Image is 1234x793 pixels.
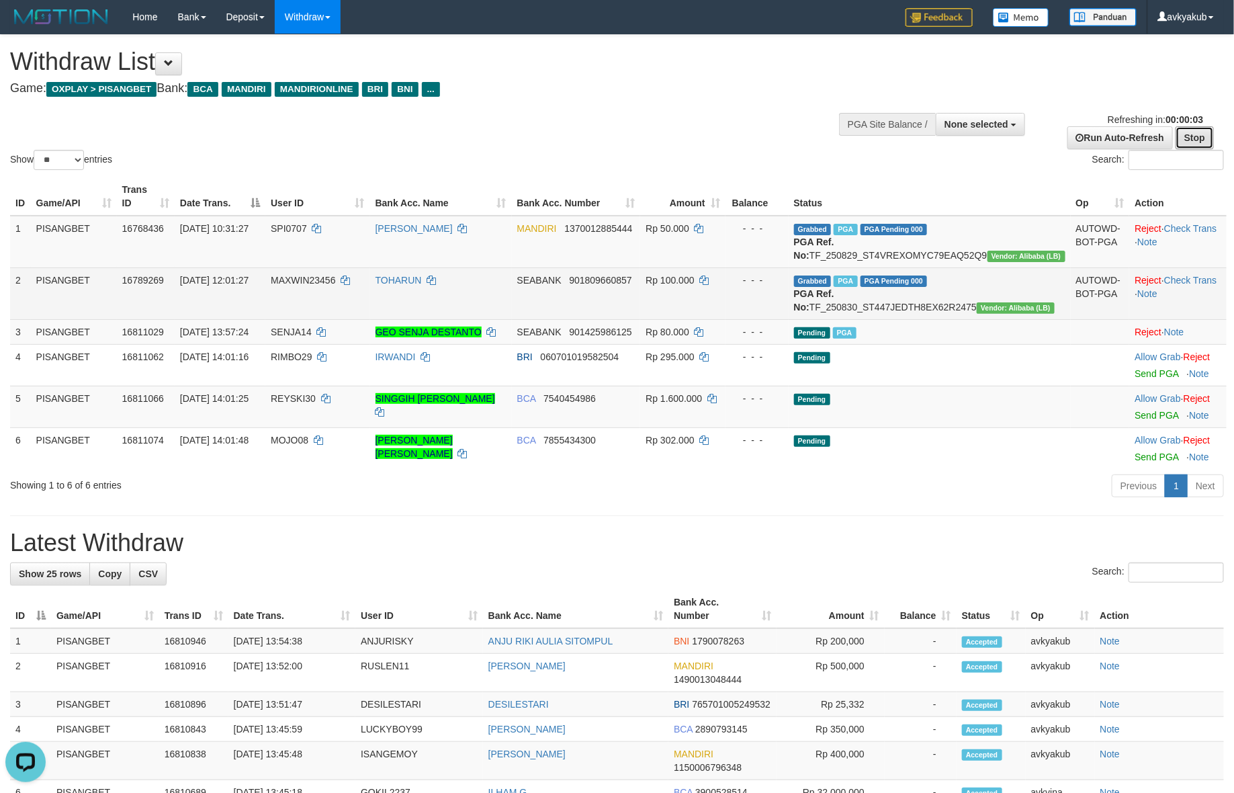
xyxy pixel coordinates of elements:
span: Copy 2890793145 to clipboard [695,724,748,735]
a: Run Auto-Refresh [1067,126,1173,149]
td: [DATE] 13:54:38 [228,628,356,654]
td: avkyakub [1026,742,1095,780]
td: Rp 400,000 [777,742,885,780]
span: Show 25 rows [19,569,81,579]
a: Send PGA [1135,368,1178,379]
span: MANDIRI [674,661,713,671]
td: · [1129,319,1227,344]
span: RIMBO29 [271,351,312,362]
span: 16811074 [122,435,164,446]
span: Rp 50.000 [646,223,689,234]
span: PGA Pending [861,224,928,235]
th: ID [10,177,31,216]
span: Copy 901809660857 to clipboard [569,275,631,286]
td: avkyakub [1026,654,1095,692]
td: TF_250829_ST4VREXOMYC79EAQ52Q9 [789,216,1071,268]
td: Rp 25,332 [777,692,885,717]
span: 16811062 [122,351,164,362]
span: Copy 1490013048444 to clipboard [674,674,742,685]
td: - [885,717,957,742]
td: - [885,628,957,654]
span: BCA [517,435,536,446]
div: - - - [731,222,783,235]
span: Copy 1370012885444 to clipboard [564,223,632,234]
label: Show entries [10,150,112,170]
span: Copy 765701005249532 to clipboard [692,699,770,710]
span: BRI [362,82,388,97]
span: Copy 1150006796348 to clipboard [674,762,742,773]
td: 6 [10,427,31,469]
th: Status: activate to sort column ascending [957,590,1026,628]
span: REYSKI30 [271,393,316,404]
span: SEABANK [517,275,562,286]
span: Marked by avkyakub [833,327,856,339]
th: Bank Acc. Name: activate to sort column ascending [370,177,512,216]
span: BCA [674,724,693,735]
td: 16810946 [159,628,228,654]
a: Reject [1135,275,1161,286]
h1: Latest Withdraw [10,530,1224,556]
span: Accepted [962,749,1002,761]
h1: Withdraw List [10,48,809,75]
a: Note [1137,288,1157,299]
a: Check Trans [1164,223,1217,234]
b: PGA Ref. No: [794,237,834,261]
td: 1 [10,216,31,268]
a: Note [1164,327,1184,337]
td: PISANGBET [51,692,159,717]
a: Note [1100,636,1120,646]
span: SENJA14 [271,327,312,337]
label: Search: [1092,562,1224,583]
td: 16810916 [159,654,228,692]
span: [DATE] 14:01:16 [180,351,249,362]
span: Rp 100.000 [646,275,694,286]
a: CSV [130,562,167,585]
th: Balance [725,177,789,216]
td: PISANGBET [51,628,159,654]
span: OXPLAY > PISANGBET [46,82,157,97]
span: Copy 901425986125 to clipboard [569,327,631,337]
td: 16810843 [159,717,228,742]
span: Vendor URL: https://dashboard.q2checkout.com/secure [987,251,1065,262]
span: · [1135,435,1183,446]
td: PISANGBET [31,344,117,386]
label: Search: [1092,150,1224,170]
input: Search: [1129,562,1224,583]
img: Button%20Memo.svg [993,8,1049,27]
a: Send PGA [1135,410,1178,421]
span: · [1135,393,1183,404]
span: 16811029 [122,327,164,337]
td: PISANGBET [31,427,117,469]
td: 4 [10,344,31,386]
span: Grabbed [794,276,832,287]
th: Trans ID: activate to sort column ascending [159,590,228,628]
span: Rp 295.000 [646,351,694,362]
td: avkyakub [1026,717,1095,742]
div: PGA Site Balance / [839,113,936,136]
span: 16768436 [122,223,164,234]
th: Bank Acc. Name: activate to sort column ascending [483,590,668,628]
span: ... [422,82,440,97]
a: Note [1137,237,1157,247]
span: SEABANK [517,327,562,337]
span: [DATE] 12:01:27 [180,275,249,286]
a: DESILESTARI [488,699,549,710]
span: BNI [392,82,418,97]
span: [DATE] 10:31:27 [180,223,249,234]
div: - - - [731,350,783,364]
td: - [885,742,957,780]
a: Send PGA [1135,452,1178,462]
span: Rp 302.000 [646,435,694,446]
a: TOHARUN [376,275,422,286]
a: Allow Grab [1135,435,1180,446]
a: [PERSON_NAME] [PERSON_NAME] [376,435,453,459]
td: avkyakub [1026,692,1095,717]
th: ID: activate to sort column descending [10,590,51,628]
span: Pending [794,394,830,405]
span: Marked by avksurya [834,276,857,287]
td: AUTOWD-BOT-PGA [1071,267,1130,319]
span: BRI [674,699,689,710]
td: PISANGBET [31,386,117,427]
span: [DATE] 13:57:24 [180,327,249,337]
span: Marked by avkyakub [834,224,857,235]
